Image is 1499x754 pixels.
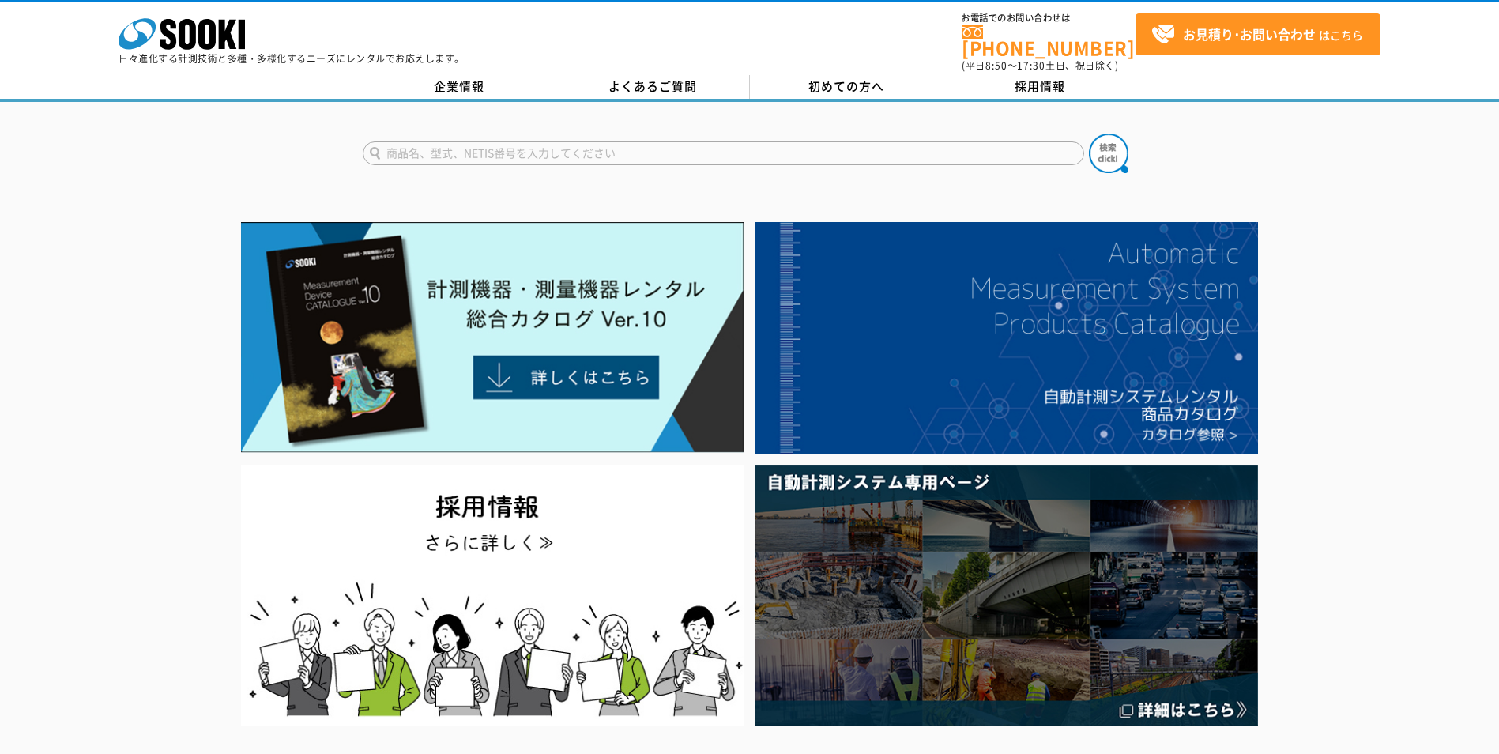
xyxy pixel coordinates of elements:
a: お見積り･お問い合わせはこちら [1136,13,1380,55]
a: [PHONE_NUMBER] [962,25,1136,57]
p: 日々進化する計測技術と多種・多様化するニーズにレンタルでお応えします。 [119,54,465,63]
a: よくあるご質問 [556,75,750,99]
a: 初めての方へ [750,75,943,99]
img: 自動計測システムカタログ [755,222,1258,454]
a: 採用情報 [943,75,1137,99]
img: Catalog Ver10 [241,222,744,453]
span: (平日 ～ 土日、祝日除く) [962,58,1118,73]
span: はこちら [1151,23,1363,47]
span: 初めての方へ [808,77,884,95]
a: 企業情報 [363,75,556,99]
span: お電話でのお問い合わせは [962,13,1136,23]
input: 商品名、型式、NETIS番号を入力してください [363,141,1084,165]
img: 自動計測システム専用ページ [755,465,1258,726]
img: btn_search.png [1089,134,1128,173]
span: 8:50 [985,58,1007,73]
img: SOOKI recruit [241,465,744,726]
strong: お見積り･お問い合わせ [1183,25,1316,43]
span: 17:30 [1017,58,1045,73]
